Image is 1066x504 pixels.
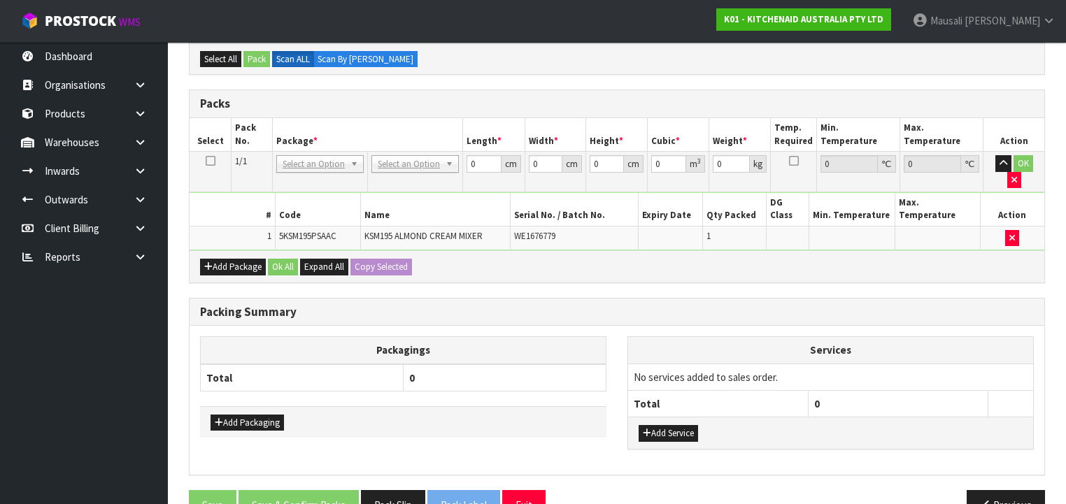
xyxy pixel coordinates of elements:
[628,363,1033,390] td: No services added to sales order.
[628,391,808,417] th: Total
[200,305,1034,319] h3: Packing Summary
[200,97,1034,110] h3: Packs
[814,397,820,410] span: 0
[895,193,980,226] th: Max. Temperature
[283,156,345,173] span: Select an Option
[624,155,644,173] div: cm
[809,193,895,226] th: Min. Temperature
[709,118,770,151] th: Weight
[648,118,709,151] th: Cubic
[525,118,586,151] th: Width
[586,118,648,151] th: Height
[364,230,483,242] span: KSM195 ALMOND CREAM MIXER
[200,51,241,68] button: Select All
[639,193,703,226] th: Expiry Date
[706,230,711,242] span: 1
[190,193,275,226] th: #
[243,51,270,68] button: Pack
[514,230,555,242] span: WE1676779
[232,118,273,151] th: Pack No.
[409,371,415,384] span: 0
[716,8,891,31] a: K01 - KITCHENAID AUSTRALIA PTY LTD
[502,155,521,173] div: cm
[817,118,900,151] th: Min. Temperature
[201,364,404,391] th: Total
[686,155,705,173] div: m
[750,155,767,173] div: kg
[300,259,348,275] button: Expand All
[961,155,979,173] div: ℃
[702,193,767,226] th: Qty Packed
[771,118,817,151] th: Temp. Required
[724,13,883,25] strong: K01 - KITCHENAID AUSTRALIA PTY LTD
[313,51,418,68] label: Scan By [PERSON_NAME]
[639,425,698,442] button: Add Service
[983,118,1044,151] th: Action
[900,118,983,151] th: Max. Temperature
[267,230,271,242] span: 1
[965,14,1040,27] span: [PERSON_NAME]
[190,118,232,151] th: Select
[767,193,809,226] th: DG Class
[562,155,582,173] div: cm
[272,51,314,68] label: Scan ALL
[235,155,247,167] span: 1/1
[119,15,141,29] small: WMS
[279,230,336,242] span: 5KSM195PSAAC
[463,118,525,151] th: Length
[201,337,606,364] th: Packagings
[360,193,510,226] th: Name
[273,118,463,151] th: Package
[304,261,344,273] span: Expand All
[628,337,1033,363] th: Services
[275,193,360,226] th: Code
[211,415,284,431] button: Add Packaging
[200,259,266,275] button: Add Package
[878,155,896,173] div: ℃
[510,193,638,226] th: Serial No. / Batch No.
[378,156,440,173] span: Select an Option
[980,193,1044,226] th: Action
[930,14,962,27] span: Mausali
[697,157,701,166] sup: 3
[21,12,38,29] img: cube-alt.png
[268,259,298,275] button: Ok All
[350,259,412,275] button: Copy Selected
[1014,155,1033,172] button: OK
[45,12,116,30] span: ProStock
